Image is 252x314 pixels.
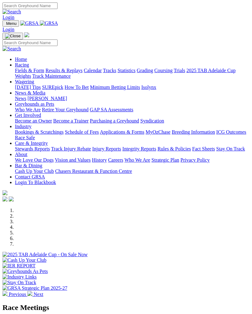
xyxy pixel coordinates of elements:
img: GRSA Strategic Plan 2025-27 [2,285,67,291]
a: News [15,96,26,101]
img: twitter.svg [9,196,14,201]
a: 2025 TAB Adelaide Cup [186,68,236,73]
a: Who We Are [124,157,150,163]
img: Search [2,9,21,15]
img: logo-grsa-white.png [24,32,29,37]
div: Racing [15,68,250,79]
a: Injury Reports [92,146,121,151]
button: Toggle navigation [2,20,19,27]
a: Tracks [103,68,116,73]
a: GAP SA Assessments [90,107,133,112]
div: Wagering [15,85,250,90]
a: Who We Are [15,107,41,112]
div: About [15,157,250,163]
a: News & Media [15,90,45,95]
a: Retire Your Greyhound [42,107,89,112]
img: Industry Links [2,274,37,280]
a: Trials [174,68,185,73]
a: History [92,157,107,163]
a: How To Bet [65,85,89,90]
a: Vision and Values [55,157,91,163]
img: GRSA [40,21,58,26]
a: Stay On Track [216,146,245,151]
img: chevron-right-pager-white.svg [27,291,32,296]
a: Next [27,292,43,297]
a: Isolynx [141,85,156,90]
a: Weights [15,73,31,79]
img: Stay On Track [2,280,36,285]
a: Become a Trainer [53,118,89,123]
a: Become an Owner [15,118,52,123]
a: Login [2,15,14,20]
img: Close [5,34,21,39]
a: Rules & Policies [157,146,191,151]
div: News & Media [15,96,250,101]
div: Industry [15,129,250,141]
a: Coursing [154,68,173,73]
div: Care & Integrity [15,146,250,152]
a: Purchasing a Greyhound [90,118,139,123]
a: Wagering [15,79,34,84]
a: Chasers Restaurant & Function Centre [55,169,132,174]
img: chevron-left-pager-white.svg [2,291,7,296]
a: Results & Replays [45,68,82,73]
img: GRSA [20,21,39,26]
img: Greyhounds As Pets [2,269,48,274]
a: We Love Our Dogs [15,157,54,163]
a: Strategic Plan [152,157,179,163]
a: Calendar [84,68,102,73]
a: Race Safe [15,135,35,140]
input: Search [2,2,58,9]
span: Menu [6,21,16,26]
a: Cash Up Your Club [15,169,54,174]
a: Get Involved [15,113,41,118]
a: [DATE] Tips [15,85,41,90]
span: Previous [9,292,26,297]
a: MyOzChase [146,129,170,135]
img: Search [2,46,21,52]
a: Syndication [140,118,164,123]
a: Login [2,27,14,32]
div: Get Involved [15,118,250,124]
a: Fields & Form [15,68,44,73]
a: Bar & Dining [15,163,42,168]
div: Greyhounds as Pets [15,107,250,113]
a: Privacy Policy [180,157,210,163]
a: [PERSON_NAME] [27,96,67,101]
a: About [15,152,27,157]
img: Cash Up Your Club [2,257,46,263]
a: Schedule of Fees [65,129,99,135]
a: Integrity Reports [122,146,156,151]
a: Track Maintenance [32,73,71,79]
img: logo-grsa-white.png [2,190,7,195]
img: facebook.svg [2,196,7,201]
a: Careers [108,157,123,163]
a: Bookings & Scratchings [15,129,63,135]
a: Industry [15,124,31,129]
a: Statistics [118,68,136,73]
a: SUREpick [42,85,63,90]
div: Bar & Dining [15,169,250,174]
a: Login To Blackbook [15,180,56,185]
img: 2025 TAB Adelaide Cup - On Sale Now [2,252,88,257]
a: Care & Integrity [15,141,48,146]
a: Contact GRSA [15,174,45,179]
a: Stewards Reports [15,146,50,151]
a: Applications & Forms [100,129,144,135]
a: Minimum Betting Limits [90,85,140,90]
a: Breeding Information [172,129,215,135]
a: Greyhounds as Pets [15,101,54,107]
img: IER REPORT [2,263,35,269]
a: Racing [15,62,29,67]
a: Previous [2,292,27,297]
a: ICG Outcomes [216,129,246,135]
h2: Race Meetings [2,303,250,312]
a: Track Injury Rebate [51,146,91,151]
a: Fact Sheets [192,146,215,151]
a: Grading [137,68,153,73]
span: Next [34,292,43,297]
input: Search [2,39,58,46]
button: Toggle navigation [2,33,23,39]
a: Home [15,57,27,62]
